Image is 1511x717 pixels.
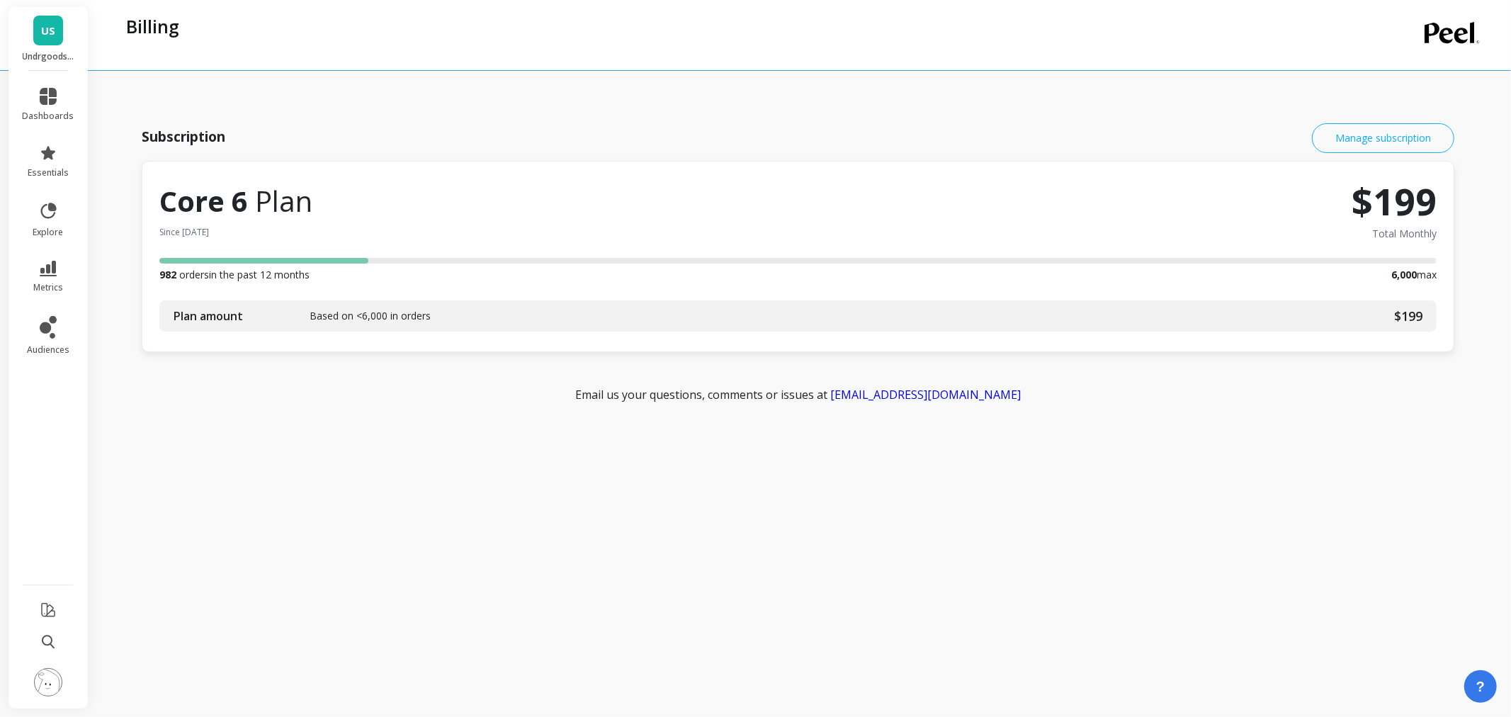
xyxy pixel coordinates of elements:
[159,227,312,238] span: Since [DATE]
[27,344,69,356] span: audiences
[28,167,69,179] span: essentials
[126,14,179,38] p: Billing
[1352,179,1437,224] span: $199
[255,181,312,220] span: Plan
[1391,268,1417,281] b: 6,000
[34,668,62,696] img: profile picture
[41,23,55,39] span: US
[1391,266,1437,283] span: max
[310,309,431,323] span: Based on <6,000 in orders
[1394,306,1422,326] span: $199
[159,179,312,224] span: Core 6
[159,266,310,283] span: orders in the past 12 months
[1312,123,1454,153] a: Manage subscription
[33,227,64,238] span: explore
[33,282,63,293] span: metrics
[1372,225,1437,242] span: Total Monthly
[1464,670,1497,703] button: ?
[176,386,1420,403] p: Email us your questions, comments or issues at
[23,51,74,62] p: Undrgoods SAR
[23,111,74,122] span: dashboards
[142,127,225,147] h3: Subscription
[174,307,310,324] span: Plan amount
[830,387,1021,402] a: [EMAIL_ADDRESS][DOMAIN_NAME]
[1476,677,1485,696] span: ?
[159,268,176,281] b: 982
